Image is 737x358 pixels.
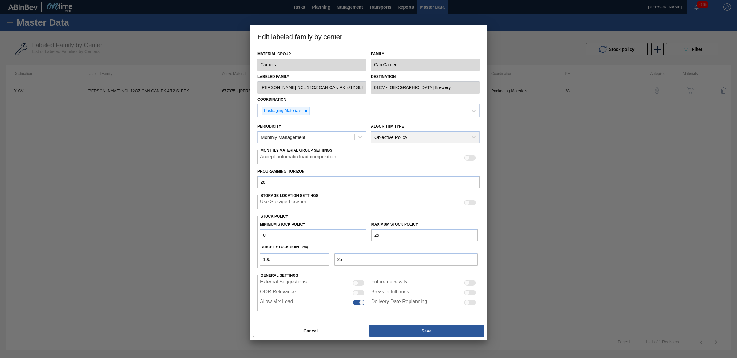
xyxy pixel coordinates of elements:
[257,167,480,176] label: Programming Horizon
[257,97,286,102] label: Coordination
[257,124,281,128] label: Periodicity
[262,107,303,115] div: Packaging Materials
[261,135,305,140] div: Monthly Management
[371,289,409,296] label: Break in full truck
[253,325,368,337] button: Cancel
[257,72,366,81] label: Labeled Family
[371,222,418,226] label: Maximum Stock Policy
[371,299,427,306] label: Delivery Date Replanning
[257,50,366,59] label: Material Group
[260,154,336,161] label: Accept automatic load composition
[260,299,293,306] label: Allow Mix Load
[260,279,307,287] label: External Suggestions
[260,199,307,206] label: When enabled, the system will display stocks from different storage locations.
[371,279,407,287] label: Future necessity
[261,148,332,153] span: Monthly Material Group Settings
[260,289,296,296] label: OOR Relevance
[261,193,319,198] span: Storage Location Settings
[250,25,487,48] h3: Edit labeled family by center
[371,124,404,128] label: Algorithm Type
[261,273,298,278] span: General settings
[371,72,480,81] label: Destination
[371,50,480,59] label: Family
[260,222,305,226] label: Minimum Stock Policy
[369,325,484,337] button: Save
[261,214,288,218] label: Stock Policy
[260,245,308,249] label: Target Stock Point (%)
